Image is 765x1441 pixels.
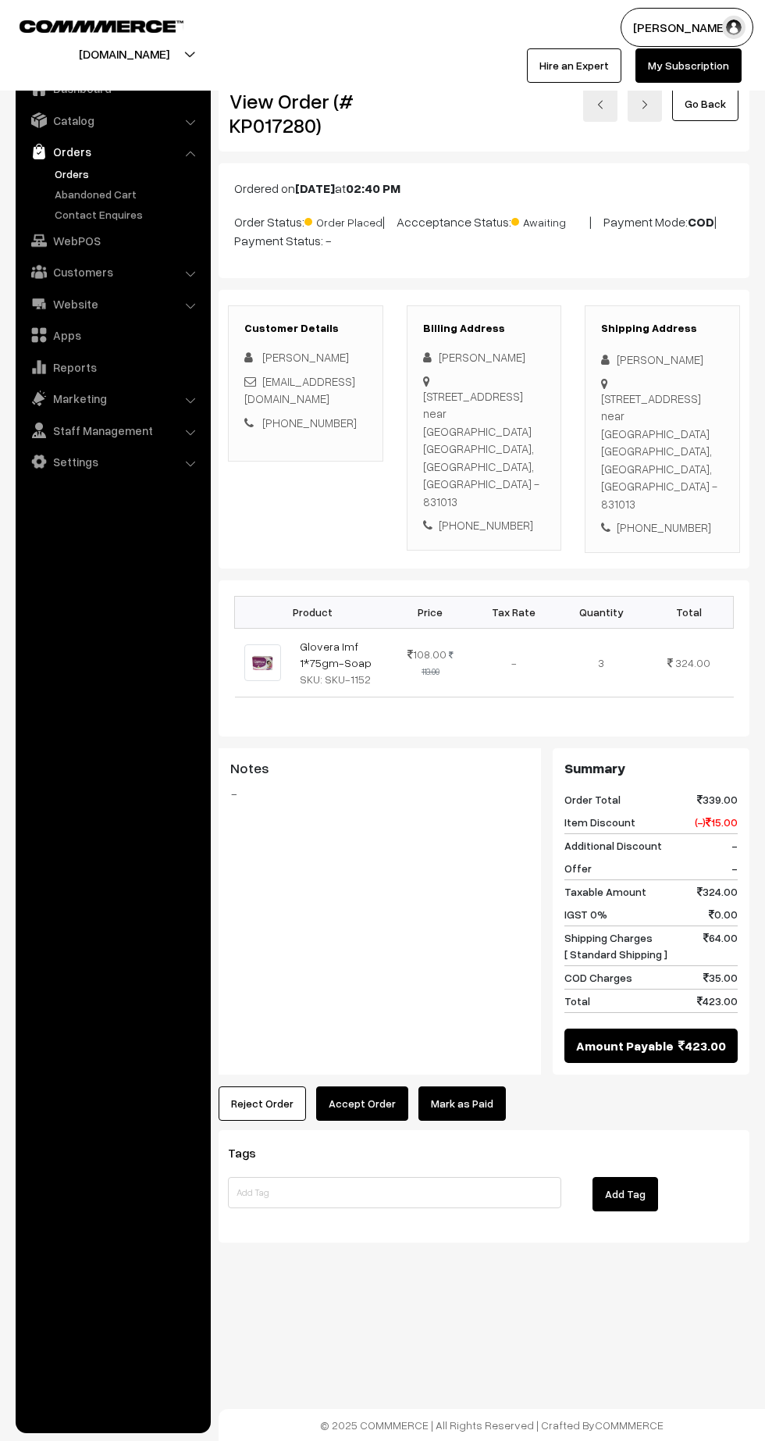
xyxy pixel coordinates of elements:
[564,906,607,922] span: IGST 0%
[234,179,734,198] p: Ordered on at
[20,20,183,32] img: COMMMERCE
[20,448,205,476] a: Settings
[731,837,738,854] span: -
[51,206,205,223] a: Contact Enquires
[731,860,738,876] span: -
[564,860,592,876] span: Offer
[51,166,205,182] a: Orders
[20,106,205,134] a: Catalog
[601,351,724,369] div: [PERSON_NAME]
[295,180,335,196] b: [DATE]
[564,929,667,962] span: Shipping Charges [ Standard Shipping ]
[20,137,205,166] a: Orders
[407,647,447,661] span: 108.00
[20,384,205,412] a: Marketing
[601,322,724,335] h3: Shipping Address
[592,1177,658,1211] button: Add Tag
[20,258,205,286] a: Customers
[244,374,355,406] a: [EMAIL_ADDRESS][DOMAIN_NAME]
[564,814,635,830] span: Item Discount
[20,321,205,349] a: Apps
[51,186,205,202] a: Abandoned Cart
[244,322,367,335] h3: Customer Details
[527,48,621,83] a: Hire an Expert
[391,596,470,628] th: Price
[235,596,391,628] th: Product
[20,226,205,255] a: WebPOS
[557,596,645,628] th: Quantity
[722,16,745,39] img: user
[564,791,621,808] span: Order Total
[228,1145,275,1161] span: Tags
[703,929,738,962] span: 64.00
[564,883,646,900] span: Taxable Amount
[601,519,724,537] div: [PHONE_NUMBER]
[262,416,357,430] a: [PHONE_NUMBER]
[20,16,156,34] a: COMMMERCE
[423,387,546,511] div: [STREET_ADDRESS] near [GEOGRAPHIC_DATA] [GEOGRAPHIC_DATA], [GEOGRAPHIC_DATA], [GEOGRAPHIC_DATA] -...
[234,210,734,250] p: Order Status: | Accceptance Status: | Payment Mode: | Payment Status: -
[598,656,604,669] span: 3
[228,1177,561,1208] input: Add Tag
[640,100,649,109] img: right-arrow.png
[621,8,753,47] button: [PERSON_NAME]
[423,348,546,366] div: [PERSON_NAME]
[678,1036,726,1055] span: 423.00
[511,210,589,230] span: Awaiting
[346,180,400,196] b: 02:40 PM
[230,784,529,803] blockquote: -
[219,1086,306,1121] button: Reject Order
[230,760,529,777] h3: Notes
[564,837,662,854] span: Additional Discount
[470,596,557,628] th: Tax Rate
[596,100,605,109] img: left-arrow.png
[697,993,738,1009] span: 423.00
[564,969,632,986] span: COD Charges
[244,644,281,681] img: GLOVERA_SOAP.jpeg
[20,416,205,444] a: Staff Management
[304,210,382,230] span: Order Placed
[601,390,724,513] div: [STREET_ADDRESS] near [GEOGRAPHIC_DATA] [GEOGRAPHIC_DATA], [GEOGRAPHIC_DATA], [GEOGRAPHIC_DATA] -...
[709,906,738,922] span: 0.00
[695,814,738,830] span: (-) 15.00
[645,596,733,628] th: Total
[697,883,738,900] span: 324.00
[564,760,738,777] h3: Summary
[703,969,738,986] span: 35.00
[300,640,372,669] a: Glovera Imf 1*75gm-Soap
[697,791,738,808] span: 339.00
[672,87,738,121] a: Go Back
[300,671,382,687] div: SKU: SKU-1152
[20,353,205,381] a: Reports
[229,89,383,137] h2: View Order (# KP017280)
[635,48,742,83] a: My Subscription
[423,516,546,534] div: [PHONE_NUMBER]
[688,214,714,230] b: COD
[595,1418,664,1432] a: COMMMERCE
[20,290,205,318] a: Website
[316,1086,408,1121] button: Accept Order
[423,322,546,335] h3: Billing Address
[219,1409,765,1441] footer: © 2025 COMMMERCE | All Rights Reserved | Crafted By
[675,656,710,669] span: 324.00
[470,628,557,697] td: -
[24,34,224,73] button: [DOMAIN_NAME]
[262,350,349,364] span: [PERSON_NAME]
[564,993,590,1009] span: Total
[576,1036,674,1055] span: Amount Payable
[418,1086,506,1121] a: Mark as Paid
